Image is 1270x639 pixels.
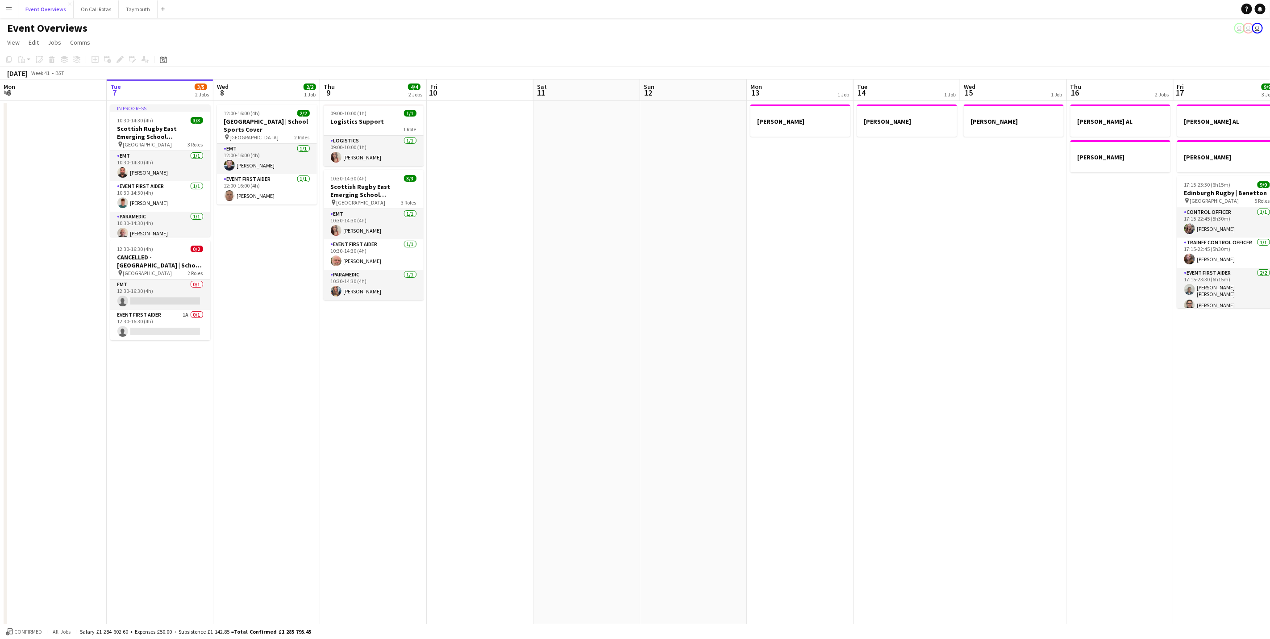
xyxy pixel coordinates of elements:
span: 9/9 [1258,181,1270,188]
span: Fri [430,83,437,91]
app-card-role: Logistics1/109:00-10:00 (1h)[PERSON_NAME] [324,136,424,166]
a: Jobs [44,37,65,48]
div: 2 Jobs [408,91,422,98]
span: [GEOGRAPHIC_DATA] [230,134,279,141]
app-card-role: EMT1/110:30-14:30 (4h)[PERSON_NAME] [324,209,424,239]
span: 2 Roles [188,270,203,276]
app-job-card: 12:30-16:30 (4h)0/2CANCELLED - [GEOGRAPHIC_DATA] | School Sports Cover [GEOGRAPHIC_DATA]2 RolesEM... [110,240,210,340]
span: 1/1 [404,110,416,117]
span: 2 Roles [295,134,310,141]
app-card-role: EMT1/110:30-14:30 (4h)[PERSON_NAME] [110,151,210,181]
span: Jobs [48,38,61,46]
span: 9 [322,88,335,98]
app-job-card: [PERSON_NAME] [857,104,957,137]
span: [GEOGRAPHIC_DATA] [337,199,386,206]
app-card-role: EMT0/112:30-16:30 (4h) [110,280,210,310]
span: 10:30-14:30 (4h) [117,117,154,124]
button: Event Overviews [18,0,74,18]
div: BST [55,70,64,76]
span: Tue [110,83,121,91]
div: 1 Job [304,91,316,98]
span: [GEOGRAPHIC_DATA] [123,141,172,148]
a: Edit [25,37,42,48]
span: Fri [1177,83,1184,91]
app-job-card: [PERSON_NAME] [750,104,850,137]
span: 6 [2,88,15,98]
button: On Call Rotas [74,0,119,18]
h3: Scottish Rugby East Emerging School Championships | Newbattle [110,125,210,141]
h3: [PERSON_NAME] [750,117,850,125]
span: Comms [70,38,90,46]
div: 1 Job [944,91,956,98]
div: 2 Jobs [195,91,209,98]
app-card-role: Event First Aider1/110:30-14:30 (4h)[PERSON_NAME] [110,181,210,212]
span: [GEOGRAPHIC_DATA] [1190,197,1239,204]
span: 17:15-23:30 (6h15m) [1184,181,1231,188]
h3: Logistics Support [324,117,424,125]
h3: [PERSON_NAME] AL [1070,117,1170,125]
span: 3/3 [404,175,416,182]
span: Wed [964,83,975,91]
span: 0/2 [191,246,203,252]
span: 16 [1069,88,1082,98]
button: Taymouth [119,0,158,18]
span: View [7,38,20,46]
span: 3 Roles [401,199,416,206]
span: Mon [4,83,15,91]
app-job-card: 12:00-16:00 (4h)2/2[GEOGRAPHIC_DATA] | School Sports Cover [GEOGRAPHIC_DATA]2 RolesEMT1/112:00-16... [217,104,317,205]
span: Sat [537,83,547,91]
div: [DATE] [7,69,28,78]
app-user-avatar: Operations Team [1252,23,1263,33]
h3: [GEOGRAPHIC_DATA] | School Sports Cover [217,117,317,134]
a: View [4,37,23,48]
app-job-card: [PERSON_NAME] AL [1070,104,1170,137]
span: 15 [962,88,975,98]
button: Confirmed [4,627,43,637]
app-user-avatar: Operations Team [1243,23,1254,33]
app-card-role: Event First Aider1/110:30-14:30 (4h)[PERSON_NAME] [324,239,424,270]
app-card-role: EMT1/112:00-16:00 (4h)[PERSON_NAME] [217,144,317,174]
span: 12:30-16:30 (4h) [117,246,154,252]
span: 1 Role [404,126,416,133]
app-job-card: [PERSON_NAME] [1070,140,1170,172]
app-job-card: [PERSON_NAME] [964,104,1064,137]
span: [GEOGRAPHIC_DATA] [123,270,172,276]
span: Sun [644,83,654,91]
span: 3 Roles [188,141,203,148]
span: 5 Roles [1255,197,1270,204]
span: 2/2 [304,84,316,90]
span: 8 [216,88,229,98]
app-job-card: In progress10:30-14:30 (4h)3/3Scottish Rugby East Emerging School Championships | Newbattle [GEOG... [110,104,210,237]
app-card-role: Event First Aider1A0/112:30-16:30 (4h) [110,310,210,340]
span: 12 [642,88,654,98]
span: 11 [536,88,547,98]
app-job-card: 09:00-10:00 (1h)1/1Logistics Support1 RoleLogistics1/109:00-10:00 (1h)[PERSON_NAME] [324,104,424,166]
span: Thu [1070,83,1082,91]
div: 1 Job [1051,91,1062,98]
span: 10:30-14:30 (4h) [331,175,367,182]
span: 13 [749,88,762,98]
div: 2 Jobs [1155,91,1169,98]
span: 3/5 [195,84,207,90]
div: In progress [110,104,210,112]
app-job-card: 10:30-14:30 (4h)3/3Scottish Rugby East Emerging School Championships | [GEOGRAPHIC_DATA] [GEOGRAP... [324,170,424,300]
h1: Event Overviews [7,21,87,35]
app-card-role: Paramedic1/110:30-14:30 (4h)[PERSON_NAME] [324,270,424,300]
h3: [PERSON_NAME] [857,117,957,125]
app-card-role: Event First Aider1/112:00-16:00 (4h)[PERSON_NAME] [217,174,317,205]
span: Total Confirmed £1 285 795.45 [234,628,311,635]
span: All jobs [51,628,72,635]
span: Wed [217,83,229,91]
span: Confirmed [14,629,42,635]
span: Edit [29,38,39,46]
